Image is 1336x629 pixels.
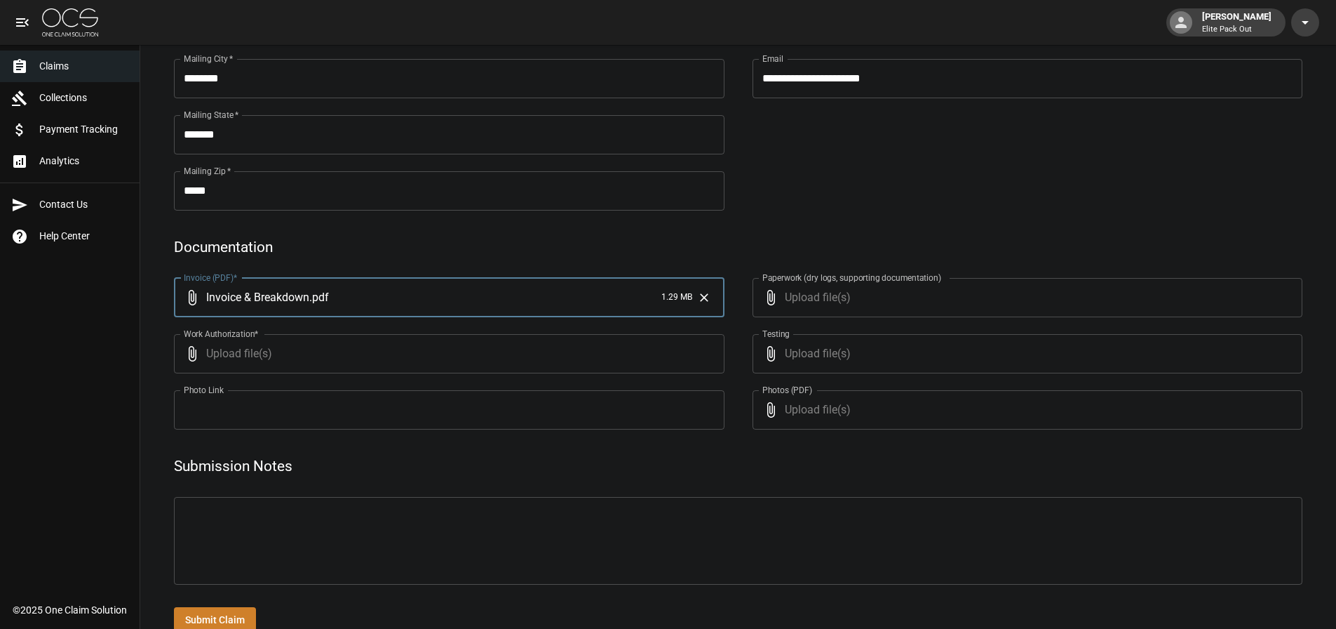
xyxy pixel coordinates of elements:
div: © 2025 One Claim Solution [13,603,127,617]
span: Contact Us [39,197,128,212]
label: Photo Link [184,384,224,396]
span: Upload file(s) [785,390,1265,430]
span: Analytics [39,154,128,168]
span: Collections [39,91,128,105]
label: Work Authorization* [184,328,259,340]
span: 1.29 MB [661,291,692,305]
button: Clear [694,287,715,308]
label: Paperwork (dry logs, supporting documentation) [762,272,941,284]
span: Invoice & Breakdown [206,289,309,305]
span: Upload file(s) [785,278,1265,317]
div: [PERSON_NAME] [1196,10,1277,35]
span: . pdf [309,289,329,305]
span: Claims [39,59,128,74]
label: Mailing City [184,53,234,65]
label: Testing [762,328,790,340]
img: ocs-logo-white-transparent.png [42,8,98,37]
p: Elite Pack Out [1202,24,1271,36]
button: open drawer [8,8,36,37]
label: Mailing State [184,109,238,121]
label: Photos (PDF) [762,384,812,396]
span: Upload file(s) [206,334,687,373]
label: Email [762,53,783,65]
label: Mailing Zip [184,165,231,177]
label: Invoice (PDF)* [184,272,238,284]
span: Payment Tracking [39,122,128,137]
span: Upload file(s) [785,334,1265,373]
span: Help Center [39,229,128,244]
